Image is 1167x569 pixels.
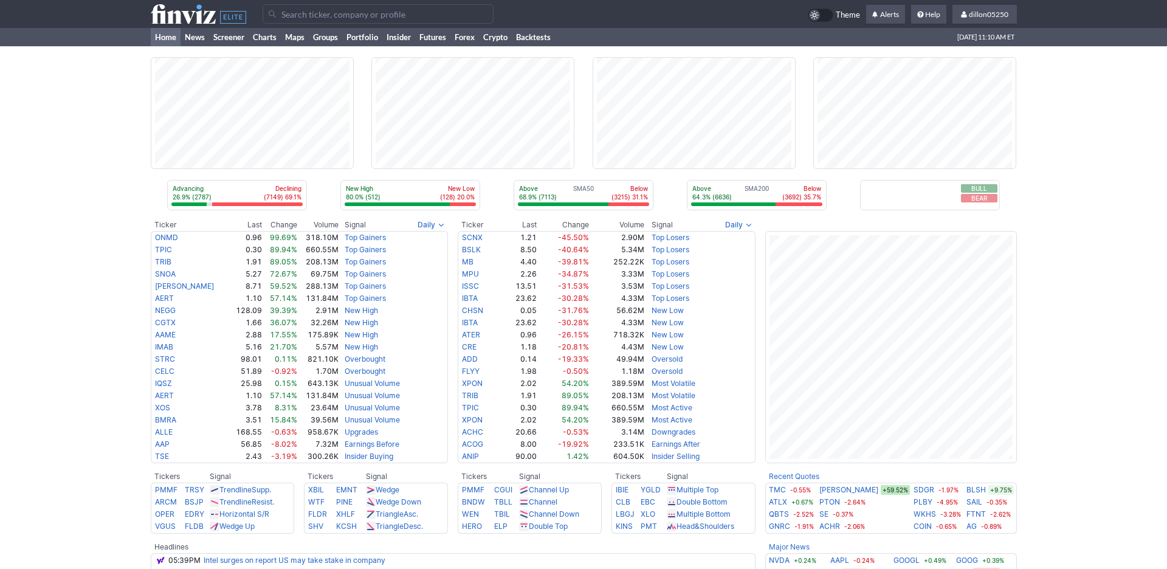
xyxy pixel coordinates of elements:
[229,317,262,329] td: 1.66
[961,184,997,193] button: Bull
[346,193,380,201] p: 80.0% (512)
[500,414,537,426] td: 2.02
[155,342,173,351] a: IMAB
[512,28,555,46] a: Backtests
[590,305,645,317] td: 56.62M
[173,184,212,193] p: Advancing
[345,294,386,303] a: Top Gainers
[298,378,340,390] td: 643.13K
[462,367,480,376] a: FLYY
[270,342,297,351] span: 21.70%
[270,233,297,242] span: 99.69%
[376,485,399,494] a: Wedge
[500,378,537,390] td: 2.02
[590,231,645,244] td: 2.90M
[462,330,480,339] a: ATER
[616,497,630,506] a: CLB
[155,354,175,364] a: STRC
[462,233,483,242] a: SCNX
[558,342,589,351] span: -20.81%
[957,28,1014,46] span: [DATE] 11:10 AM ET
[462,379,483,388] a: XPON
[229,341,262,353] td: 5.16
[308,522,323,531] a: SHV
[229,365,262,378] td: 51.89
[808,9,860,22] a: Theme
[462,485,484,494] a: PMMF
[462,281,479,291] a: ISSC
[819,508,828,520] a: SE
[769,508,789,520] a: QBTS
[298,317,340,329] td: 32.26M
[500,268,537,280] td: 2.26
[500,353,537,365] td: 0.14
[155,330,176,339] a: AAME
[914,484,934,496] a: SDGR
[346,184,380,193] p: New High
[500,305,537,317] td: 0.05
[270,294,297,303] span: 57.14%
[345,391,400,400] a: Unusual Volume
[229,280,262,292] td: 8.71
[652,245,689,254] a: Top Losers
[462,440,483,449] a: ACOG
[966,520,977,533] a: AG
[462,403,479,412] a: TPIC
[462,452,479,461] a: ANIP
[914,496,932,508] a: PLBY
[562,391,589,400] span: 89.05%
[500,231,537,244] td: 1.21
[652,342,684,351] a: New Low
[558,330,589,339] span: -26.15%
[275,403,297,412] span: 8.31%
[652,415,692,424] a: Most Active
[952,5,1017,24] a: dillon05250
[298,256,340,268] td: 208.13M
[151,28,181,46] a: Home
[404,522,423,531] span: Desc.
[249,28,281,46] a: Charts
[462,269,479,278] a: MPU
[652,391,695,400] a: Most Volatile
[652,367,683,376] a: Oversold
[270,281,297,291] span: 59.52%
[529,485,569,494] a: Channel Up
[641,485,661,494] a: YGLD
[529,497,557,506] a: Channel
[271,367,297,376] span: -0.92%
[692,193,732,201] p: 64.3% (6636)
[966,496,982,508] a: SAIL
[263,219,298,231] th: Change
[494,497,512,506] a: TBLL
[155,391,174,400] a: AERT
[500,329,537,341] td: 0.96
[229,378,262,390] td: 25.98
[155,233,178,242] a: ONMD
[558,354,589,364] span: -19.33%
[275,354,297,364] span: 0.11%
[590,317,645,329] td: 4.33M
[519,184,557,193] p: Above
[155,306,176,315] a: NEGG
[652,427,695,436] a: Downgrades
[590,329,645,341] td: 718.32K
[641,509,655,519] a: XLO
[558,233,589,242] span: -45.50%
[611,193,648,201] p: (3215) 31.1%
[652,220,673,230] span: Signal
[382,28,415,46] a: Insider
[229,219,262,231] th: Last
[722,219,756,231] button: Signals interval
[229,244,262,256] td: 0.30
[462,318,478,327] a: IBTA
[652,233,689,242] a: Top Losers
[345,330,378,339] a: New High
[155,245,172,254] a: TPIC
[298,231,340,244] td: 318.10M
[830,554,849,567] a: AAPL
[641,497,655,506] a: EBC
[155,522,176,531] a: VGUS
[769,472,819,481] b: Recent Quotes
[652,452,700,461] a: Insider Selling
[537,219,590,231] th: Change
